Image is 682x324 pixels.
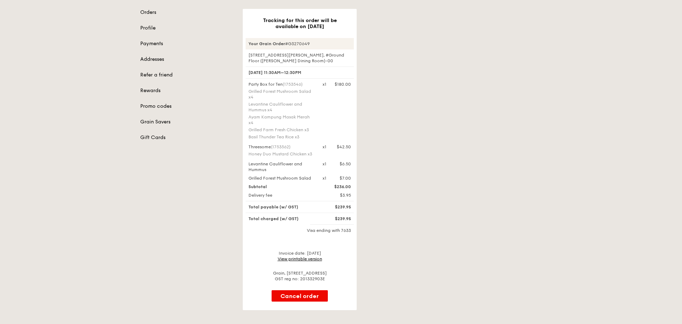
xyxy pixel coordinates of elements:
[140,71,234,79] a: Refer a friend
[318,192,355,198] div: $3.95
[140,87,234,94] a: Rewards
[244,175,318,181] div: Grilled Forest Mushroom Salad
[248,144,314,150] div: Threesome
[340,161,351,167] div: $6.50
[322,144,326,150] div: x1
[248,205,298,209] span: Total payable (w/ GST)
[248,81,314,87] div: Party Box for Ten
[248,151,314,157] div: Honey Duo Mustard Chicken x3
[318,216,355,222] div: $239.95
[140,118,234,126] a: Grain Savers
[248,89,314,100] div: Grilled Forest Mushroom Salad x4
[248,41,285,46] strong: Your Grain Order
[246,38,354,49] div: #G3270649
[140,40,234,47] a: Payments
[244,184,318,190] div: Subtotal
[140,9,234,16] a: Orders
[244,192,318,198] div: Delivery fee
[140,134,234,141] a: Gift Cards
[244,216,318,222] div: Total charged (w/ GST)
[318,204,355,210] div: $239.95
[246,270,354,282] div: Grain, [STREET_ADDRESS] GST reg no: 201332903E
[246,250,354,262] div: Invoice date: [DATE]
[271,144,290,149] span: (1753562)
[248,101,314,113] div: Levantine Cauliflower and Hummus x4
[322,175,326,181] div: x1
[340,175,351,181] div: $7.00
[322,81,326,87] div: x1
[278,256,322,261] a: View printable version
[248,114,314,126] div: Ayam Kampung Masak Merah x4
[140,103,234,110] a: Promo codes
[322,161,326,167] div: x1
[246,52,354,64] div: [STREET_ADDRESS][PERSON_NAME], #Ground Floor ([PERSON_NAME] Dining Room)-00
[248,134,314,140] div: Basil Thunder Tea Rice x3
[254,17,345,30] h3: Tracking for this order will be available on [DATE]
[283,82,303,87] span: (1753546)
[140,25,234,32] a: Profile
[244,161,318,172] div: Levantine Cauliflower and Hummus
[335,81,351,87] div: $180.00
[272,290,328,302] button: Cancel order
[140,56,234,63] a: Addresses
[337,144,351,150] div: $42.50
[248,127,314,133] div: Grilled Farm Fresh Chicken x3
[318,184,355,190] div: $236.00
[246,228,354,233] div: Visa ending with 7633
[246,67,354,79] div: [DATE] 11:30AM–12:30PM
